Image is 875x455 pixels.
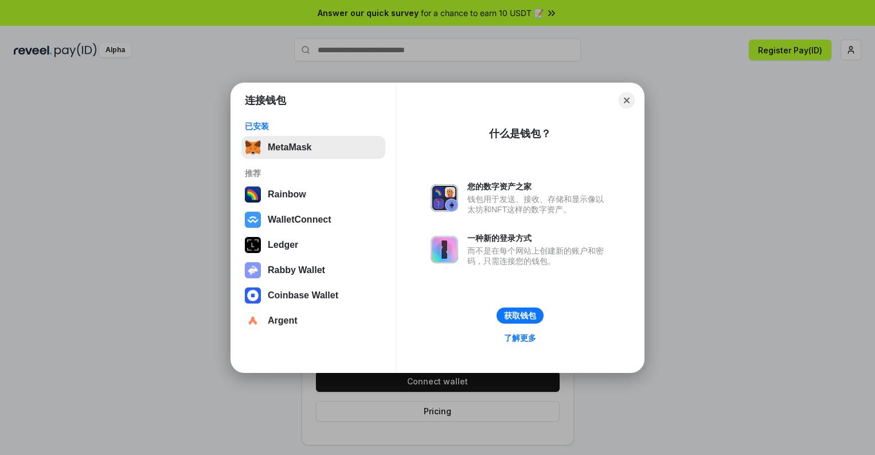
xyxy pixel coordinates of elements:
div: Rainbow [268,189,306,200]
div: 而不是在每个网站上创建新的账户和密码，只需连接您的钱包。 [467,246,610,266]
button: Close [619,92,635,108]
img: svg+xml,%3Csvg%20width%3D%2228%22%20height%3D%2228%22%20viewBox%3D%220%200%2028%2028%22%20fill%3D... [245,313,261,329]
div: 您的数字资产之家 [467,181,610,192]
div: MetaMask [268,142,311,153]
div: Argent [268,316,298,326]
button: 获取钱包 [497,308,544,324]
div: Coinbase Wallet [268,290,338,301]
h1: 连接钱包 [245,94,286,107]
img: svg+xml,%3Csvg%20fill%3D%22none%22%20height%3D%2233%22%20viewBox%3D%220%200%2035%2033%22%20width%... [245,139,261,155]
img: svg+xml,%3Csvg%20xmlns%3D%22http%3A%2F%2Fwww.w3.org%2F2000%2Fsvg%22%20fill%3D%22none%22%20viewBox... [431,236,458,263]
button: Ledger [241,234,385,256]
img: svg+xml,%3Csvg%20xmlns%3D%22http%3A%2F%2Fwww.w3.org%2F2000%2Fsvg%22%20fill%3D%22none%22%20viewBox... [245,262,261,278]
div: 什么是钱包？ [489,127,551,141]
button: Coinbase Wallet [241,284,385,307]
div: 获取钱包 [504,310,536,321]
div: WalletConnect [268,215,331,225]
a: 了解更多 [497,330,543,345]
img: svg+xml,%3Csvg%20width%3D%2228%22%20height%3D%2228%22%20viewBox%3D%220%200%2028%2028%22%20fill%3D... [245,212,261,228]
button: Rainbow [241,183,385,206]
div: Rabby Wallet [268,265,325,275]
button: Rabby Wallet [241,259,385,282]
img: svg+xml,%3Csvg%20xmlns%3D%22http%3A%2F%2Fwww.w3.org%2F2000%2Fsvg%22%20width%3D%2228%22%20height%3... [245,237,261,253]
div: 推荐 [245,168,382,178]
div: 钱包用于发送、接收、存储和显示像以太坊和NFT这样的数字资产。 [467,194,610,215]
button: MetaMask [241,136,385,159]
div: 了解更多 [504,333,536,343]
div: 已安装 [245,121,382,131]
div: Ledger [268,240,298,250]
img: svg+xml,%3Csvg%20xmlns%3D%22http%3A%2F%2Fwww.w3.org%2F2000%2Fsvg%22%20fill%3D%22none%22%20viewBox... [431,184,458,212]
div: 一种新的登录方式 [467,233,610,243]
button: WalletConnect [241,208,385,231]
button: Argent [241,309,385,332]
img: svg+xml,%3Csvg%20width%3D%2228%22%20height%3D%2228%22%20viewBox%3D%220%200%2028%2028%22%20fill%3D... [245,287,261,304]
img: svg+xml,%3Csvg%20width%3D%22120%22%20height%3D%22120%22%20viewBox%3D%220%200%20120%20120%22%20fil... [245,186,261,203]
